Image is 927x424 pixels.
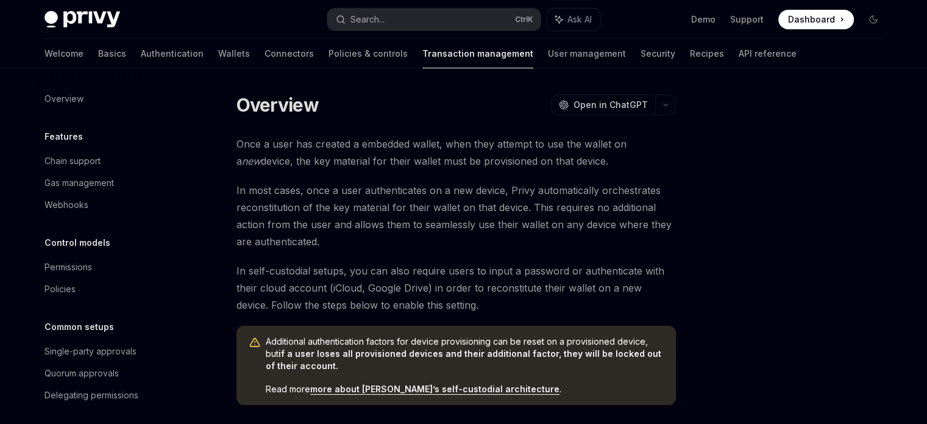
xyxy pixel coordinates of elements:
a: Basics [98,39,126,68]
div: Gas management [44,176,114,190]
a: Overview [35,88,191,110]
div: Policies [44,282,76,296]
img: dark logo [44,11,120,28]
a: Authentication [141,39,204,68]
div: Search... [350,12,385,27]
span: In most cases, once a user authenticates on a new device, Privy automatically orchestrates recons... [236,182,676,250]
a: Delegating permissions [35,384,191,406]
div: Single-party approvals [44,344,137,359]
strong: if a user loses all provisioned devices and their additional factor, they will be locked out of t... [266,348,661,371]
a: more about [PERSON_NAME]’s self-custodial architecture [310,384,559,395]
button: Open in ChatGPT [551,95,655,115]
a: Security [641,39,675,68]
div: Webhooks [44,198,88,212]
span: Dashboard [788,13,835,26]
a: Welcome [44,39,83,68]
div: Quorum approvals [44,366,119,381]
h5: Control models [44,235,110,250]
h5: Features [44,129,83,144]
a: Demo [691,13,716,26]
svg: Warning [249,337,261,349]
a: Gas management [35,172,191,194]
a: Policies & controls [329,39,408,68]
a: Wallets [218,39,250,68]
a: Chain support [35,150,191,172]
a: Support [730,13,764,26]
button: Toggle dark mode [864,10,883,29]
div: Delegating permissions [44,388,138,403]
span: Open in ChatGPT [574,99,648,111]
a: User management [548,39,626,68]
span: Additional authentication factors for device provisioning can be reset on a provisioned device, but [266,336,664,372]
span: Once a user has created a embedded wallet, when they attempt to use the wallet on a device, the k... [236,135,676,170]
h5: Common setups [44,320,114,334]
a: Permissions [35,256,191,278]
a: Dashboard [778,10,854,29]
a: Webhooks [35,194,191,216]
a: Single-party approvals [35,340,191,362]
button: Ask AI [547,9,600,31]
a: Recipes [690,39,724,68]
span: In self-custodial setups, you can also require users to input a password or authenticate with the... [236,262,676,314]
a: Transaction management [422,39,533,68]
a: Connectors [265,39,314,68]
a: API reference [739,39,797,68]
span: Ask AI [567,13,592,26]
div: Permissions [44,260,92,275]
span: Ctrl K [515,15,533,24]
em: new [242,155,261,167]
div: Overview [44,92,83,106]
div: Chain support [44,154,101,168]
span: Read more . [266,383,664,395]
h1: Overview [236,94,319,116]
a: Policies [35,278,191,300]
a: Quorum approvals [35,362,191,384]
button: Search...CtrlK [327,9,541,31]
